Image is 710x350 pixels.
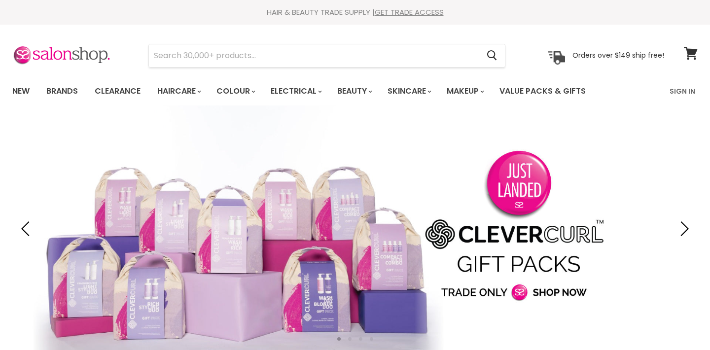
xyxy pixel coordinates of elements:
a: Electrical [263,81,328,102]
button: Search [479,44,505,67]
a: New [5,81,37,102]
li: Page dot 2 [348,337,352,341]
li: Page dot 1 [337,337,341,341]
button: Previous [17,219,37,239]
a: Makeup [439,81,490,102]
ul: Main menu [5,77,629,105]
a: Colour [209,81,261,102]
button: Next [673,219,693,239]
input: Search [149,44,479,67]
li: Page dot 4 [370,337,373,341]
p: Orders over $149 ship free! [572,51,664,60]
a: Beauty [330,81,378,102]
a: Clearance [87,81,148,102]
iframe: Gorgias live chat messenger [661,304,700,340]
li: Page dot 3 [359,337,362,341]
form: Product [148,44,505,68]
a: Sign In [664,81,701,102]
a: Value Packs & Gifts [492,81,593,102]
a: GET TRADE ACCESS [375,7,444,17]
a: Brands [39,81,85,102]
a: Haircare [150,81,207,102]
a: Skincare [380,81,437,102]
